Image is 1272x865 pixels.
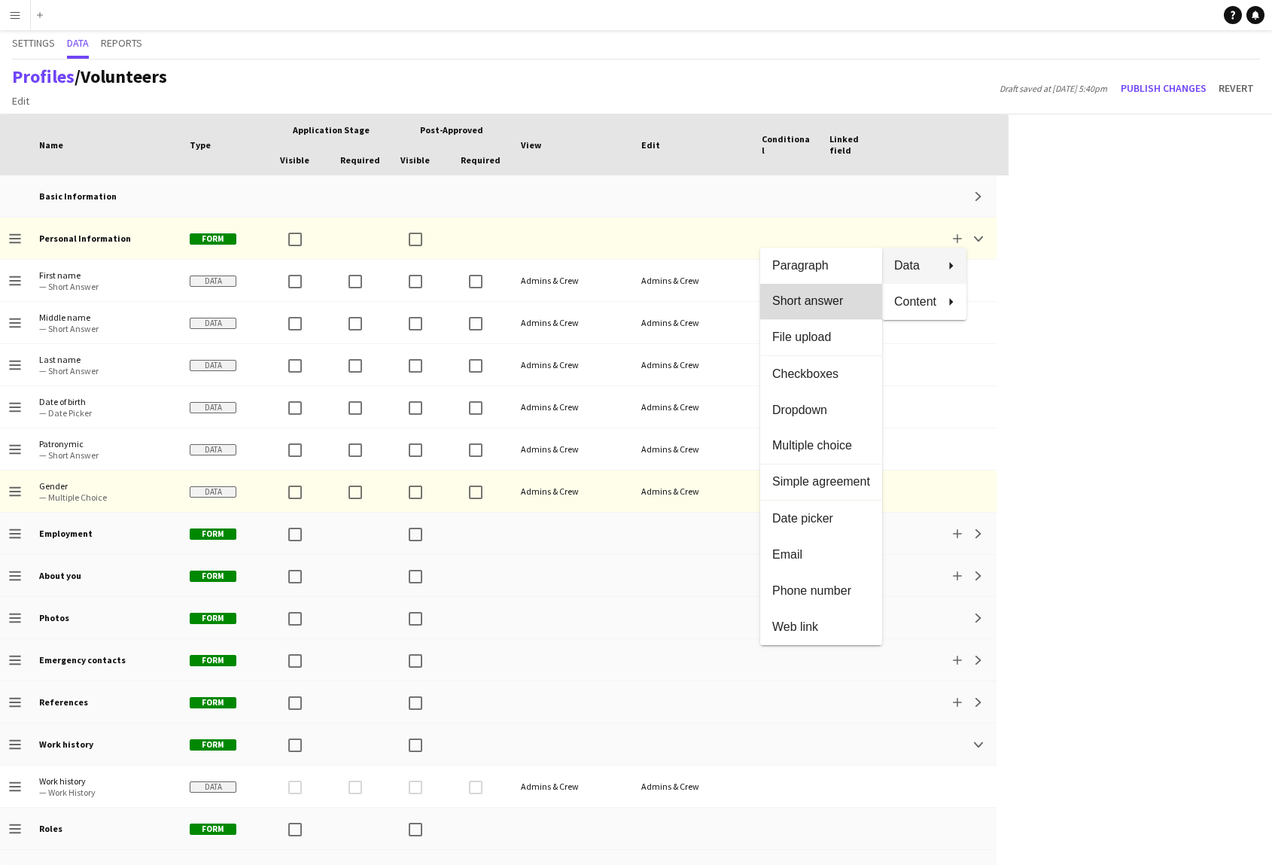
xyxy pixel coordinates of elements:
span: Email [772,547,870,561]
button: File upload [760,320,882,356]
button: Date picker [760,501,882,537]
button: Short answer [760,284,882,320]
button: Content [882,284,966,320]
button: Web link [760,609,882,645]
span: File upload [772,330,870,344]
span: Data [894,258,936,272]
span: Checkboxes [772,367,870,380]
button: Checkboxes [760,356,882,392]
button: Phone number [760,573,882,609]
span: Date picker [772,511,870,525]
span: Multiple choice [772,439,870,452]
span: Content [894,294,936,308]
span: Simple agreement [772,475,870,489]
button: Multiple choice [760,428,882,464]
button: Dropdown [760,392,882,428]
button: Simple agreement [760,464,882,501]
span: Short answer [772,294,870,308]
span: Web link [772,620,870,633]
button: Paragraph [760,248,882,284]
span: Phone number [772,583,870,597]
span: Paragraph [772,258,870,272]
button: Email [760,537,882,573]
button: Data [882,248,966,284]
span: Dropdown [772,403,870,416]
